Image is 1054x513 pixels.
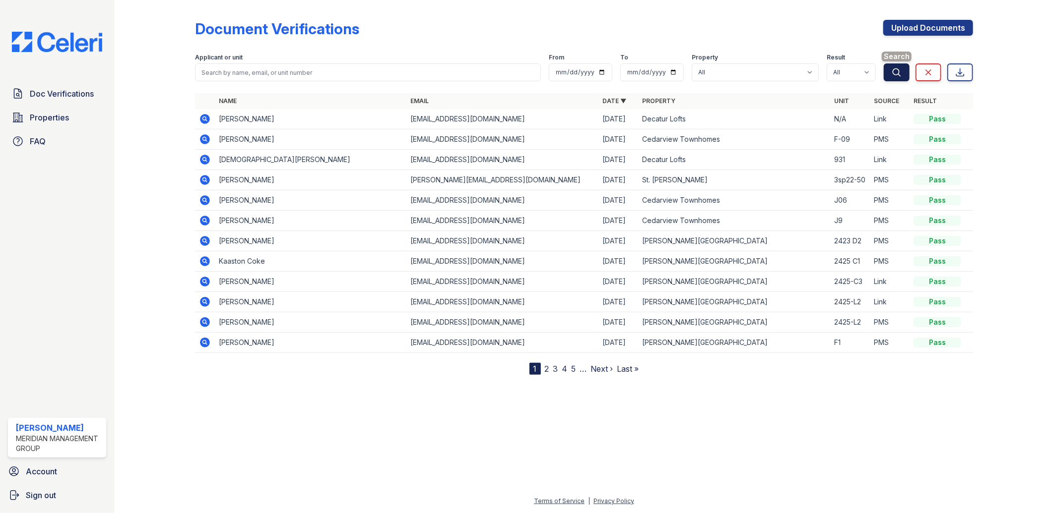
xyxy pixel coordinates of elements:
[870,129,910,150] td: PMS
[8,108,106,127] a: Properties
[215,292,407,312] td: [PERSON_NAME]
[870,150,910,170] td: Link
[870,312,910,333] td: PMS
[598,333,638,353] td: [DATE]
[588,497,590,505] div: |
[598,211,638,231] td: [DATE]
[598,251,638,272] td: [DATE]
[598,231,638,251] td: [DATE]
[638,231,830,251] td: [PERSON_NAME][GEOGRAPHIC_DATA]
[219,97,237,105] a: Name
[914,338,961,347] div: Pass
[407,190,599,211] td: [EMAIL_ADDRESS][DOMAIN_NAME]
[830,109,870,129] td: N/A
[8,131,106,151] a: FAQ
[593,497,634,505] a: Privacy Policy
[870,109,910,129] td: Link
[215,190,407,211] td: [PERSON_NAME]
[30,112,69,123] span: Properties
[215,312,407,333] td: [PERSON_NAME]
[407,211,599,231] td: [EMAIL_ADDRESS][DOMAIN_NAME]
[4,32,110,52] img: CE_Logo_Blue-a8612792a0a2168367f1c8372b55b34899dd931a85d93a1a3d3e32e68fde9ad4.png
[870,272,910,292] td: Link
[407,150,599,170] td: [EMAIL_ADDRESS][DOMAIN_NAME]
[598,129,638,150] td: [DATE]
[215,231,407,251] td: [PERSON_NAME]
[638,150,830,170] td: Decatur Lofts
[638,211,830,231] td: Cedarview Townhomes
[692,54,718,61] label: Property
[549,54,564,61] label: From
[638,272,830,292] td: [PERSON_NAME][GEOGRAPHIC_DATA]
[545,364,549,374] a: 2
[914,114,961,124] div: Pass
[914,297,961,307] div: Pass
[407,292,599,312] td: [EMAIL_ADDRESS][DOMAIN_NAME]
[215,109,407,129] td: [PERSON_NAME]
[830,251,870,272] td: 2425 C1
[215,150,407,170] td: [DEMOGRAPHIC_DATA][PERSON_NAME]
[834,97,849,105] a: Unit
[617,364,639,374] a: Last »
[598,272,638,292] td: [DATE]
[598,150,638,170] td: [DATE]
[830,211,870,231] td: J9
[638,109,830,129] td: Decatur Lofts
[874,97,899,105] a: Source
[870,333,910,353] td: PMS
[830,170,870,190] td: 3sp22-50
[870,211,910,231] td: PMS
[638,129,830,150] td: Cedarview Townhomes
[914,236,961,246] div: Pass
[638,170,830,190] td: St. [PERSON_NAME]
[562,364,568,374] a: 4
[914,134,961,144] div: Pass
[591,364,613,374] a: Next ›
[882,52,912,61] span: Search
[30,135,46,147] span: FAQ
[620,54,628,61] label: To
[883,20,973,36] a: Upload Documents
[914,277,961,286] div: Pass
[30,88,94,100] span: Doc Verifications
[830,150,870,170] td: 931
[914,155,961,165] div: Pass
[642,97,675,105] a: Property
[598,190,638,211] td: [DATE]
[4,461,110,481] a: Account
[830,231,870,251] td: 2423 D2
[914,97,937,105] a: Result
[870,190,910,211] td: PMS
[598,292,638,312] td: [DATE]
[638,333,830,353] td: [PERSON_NAME][GEOGRAPHIC_DATA]
[884,63,910,81] button: Search
[638,312,830,333] td: [PERSON_NAME][GEOGRAPHIC_DATA]
[26,465,57,477] span: Account
[8,84,106,104] a: Doc Verifications
[830,129,870,150] td: F-09
[830,312,870,333] td: 2425-L2
[407,251,599,272] td: [EMAIL_ADDRESS][DOMAIN_NAME]
[914,317,961,327] div: Pass
[830,272,870,292] td: 2425-C3
[407,109,599,129] td: [EMAIL_ADDRESS][DOMAIN_NAME]
[16,422,102,434] div: [PERSON_NAME]
[407,312,599,333] td: [EMAIL_ADDRESS][DOMAIN_NAME]
[407,170,599,190] td: [PERSON_NAME][EMAIL_ADDRESS][DOMAIN_NAME]
[830,292,870,312] td: 2425-L2
[215,333,407,353] td: [PERSON_NAME]
[638,190,830,211] td: Cedarview Townhomes
[598,170,638,190] td: [DATE]
[195,20,359,38] div: Document Verifications
[529,363,541,375] div: 1
[638,292,830,312] td: [PERSON_NAME][GEOGRAPHIC_DATA]
[16,434,102,454] div: Meridian Management Group
[553,364,558,374] a: 3
[215,272,407,292] td: [PERSON_NAME]
[4,485,110,505] a: Sign out
[215,170,407,190] td: [PERSON_NAME]
[602,97,626,105] a: Date ▼
[598,312,638,333] td: [DATE]
[215,251,407,272] td: Kaaston Coke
